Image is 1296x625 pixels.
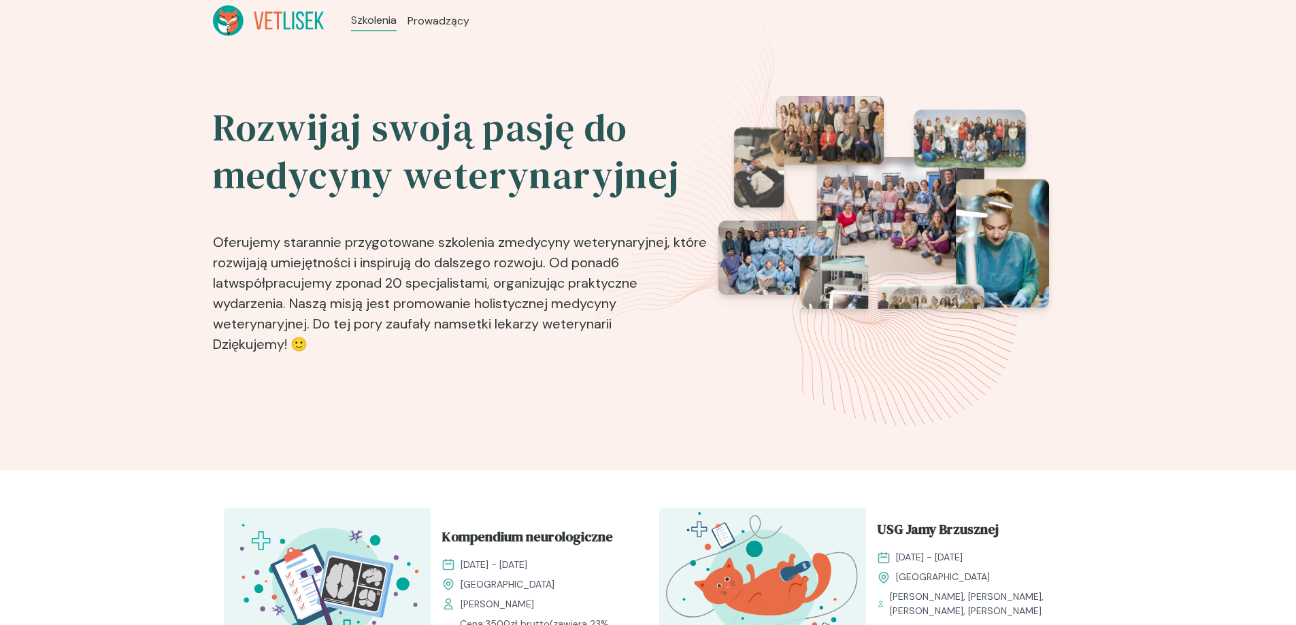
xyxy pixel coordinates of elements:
b: setki lekarzy weterynarii [461,315,612,333]
span: [DATE] - [DATE] [461,558,527,572]
span: [DATE] - [DATE] [896,550,963,564]
span: USG Jamy Brzusznej [877,519,999,545]
b: medycyny weterynaryjnej [505,233,667,251]
a: Prowadzący [408,13,469,29]
a: USG Jamy Brzusznej [877,519,1062,545]
span: [GEOGRAPHIC_DATA] [896,570,990,584]
a: Szkolenia [351,12,397,29]
img: eventsPhotosRoll2.png [718,96,1049,365]
span: [PERSON_NAME], [PERSON_NAME], [PERSON_NAME], [PERSON_NAME] [890,590,1062,618]
h2: Rozwijaj swoją pasję do medycyny weterynaryjnej [213,104,710,199]
b: ponad 20 specjalistami [342,274,487,292]
p: Oferujemy starannie przygotowane szkolenia z , które rozwijają umiejętności i inspirują do dalsze... [213,210,710,360]
span: Kompendium neurologiczne [442,526,613,552]
a: Kompendium neurologiczne [442,526,627,552]
span: [GEOGRAPHIC_DATA] [461,577,554,592]
span: [PERSON_NAME] [461,597,534,611]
